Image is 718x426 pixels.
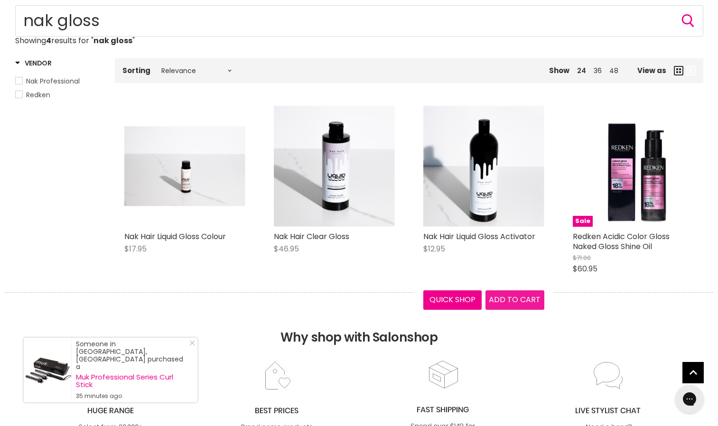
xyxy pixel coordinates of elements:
label: Sorting [122,66,150,74]
a: Redken [15,90,103,100]
span: Sale [573,216,593,227]
a: Nak Professional [15,76,103,86]
img: Nak Hair Clear Gloss [274,106,395,227]
a: Nak Hair Liquid Gloss Colour [124,231,226,242]
span: $17.95 [124,243,147,254]
img: Nak Hair Liquid Gloss Colour [124,127,245,206]
a: Nak Hair Liquid Gloss Colour [124,106,245,227]
strong: nak gloss [93,35,132,46]
span: Show [549,65,569,75]
span: Redken [26,90,50,100]
a: Visit product page [24,338,71,402]
input: Search [15,5,703,37]
svg: Close Icon [189,340,195,346]
button: Add to cart [485,290,544,309]
p: Showing results for " " [15,37,703,45]
span: Add to cart [489,294,541,305]
a: Muk Professional Series Curl Stick [76,373,188,389]
button: Search [681,13,696,28]
span: Back to top [682,362,704,387]
a: Nak Hair Liquid Gloss Activator [423,231,535,242]
a: Close Notification [186,340,195,350]
small: 35 minutes ago [76,392,188,400]
form: Product [15,5,703,37]
a: Back to top [682,362,704,383]
span: View as [637,66,666,74]
iframe: Gorgias live chat messenger [671,381,709,417]
a: Redken Acidic Color Gloss Naked Gloss Shine OilSale [573,106,694,227]
a: Redken Acidic Color Gloss Naked Gloss Shine Oil [573,231,670,252]
div: Someone in [GEOGRAPHIC_DATA], [GEOGRAPHIC_DATA] purchased a [76,340,188,400]
img: Redken Acidic Color Gloss Naked Gloss Shine Oil [573,106,694,227]
span: $60.95 [573,263,597,274]
a: 24 [577,66,586,75]
img: Nak Hair Liquid Gloss Activator [423,106,544,227]
a: 36 [594,66,602,75]
h2: Why shop with Salonshop [5,292,713,359]
span: Nak Professional [26,76,80,86]
span: $71.00 [573,253,591,262]
button: Quick shop [423,290,482,309]
h3: Vendor [15,58,52,68]
a: Nak Hair Clear Gloss [274,231,349,242]
a: 48 [609,66,618,75]
span: $12.95 [423,243,445,254]
strong: 4 [46,35,51,46]
span: $46.95 [274,243,299,254]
